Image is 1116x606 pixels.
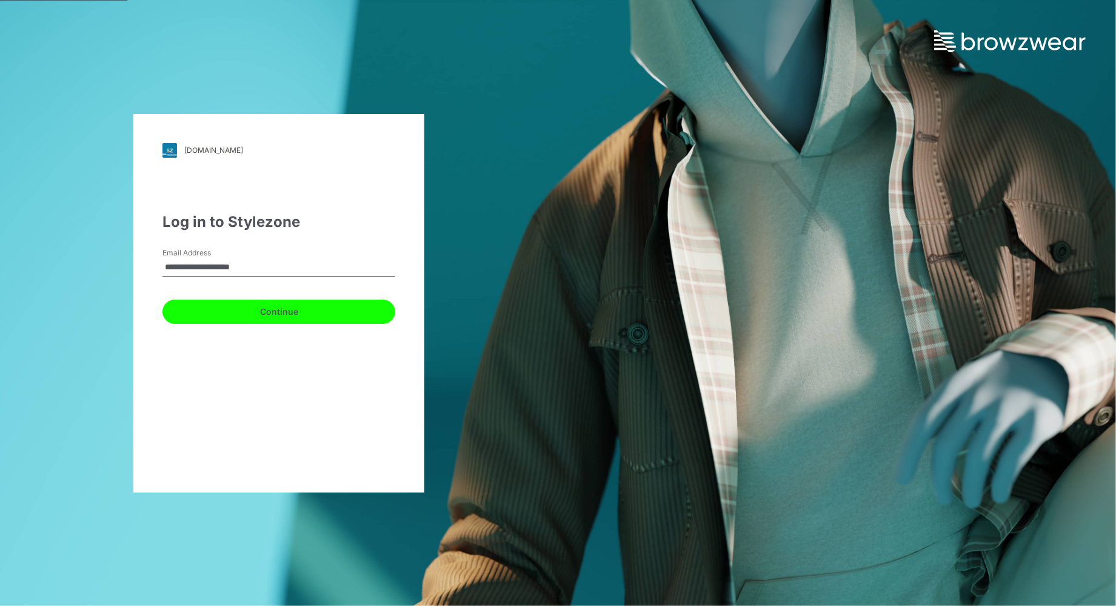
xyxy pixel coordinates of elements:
label: Email Address [162,247,247,258]
a: [DOMAIN_NAME] [162,143,395,158]
button: Continue [162,300,395,324]
div: Log in to Stylezone [162,211,395,233]
img: svg+xml;base64,PHN2ZyB3aWR0aD0iMjgiIGhlaWdodD0iMjgiIHZpZXdCb3g9IjAgMCAyOCAyOCIgZmlsbD0ibm9uZSIgeG... [162,143,177,158]
img: browzwear-logo.73288ffb.svg [934,30,1086,52]
div: [DOMAIN_NAME] [184,146,243,155]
